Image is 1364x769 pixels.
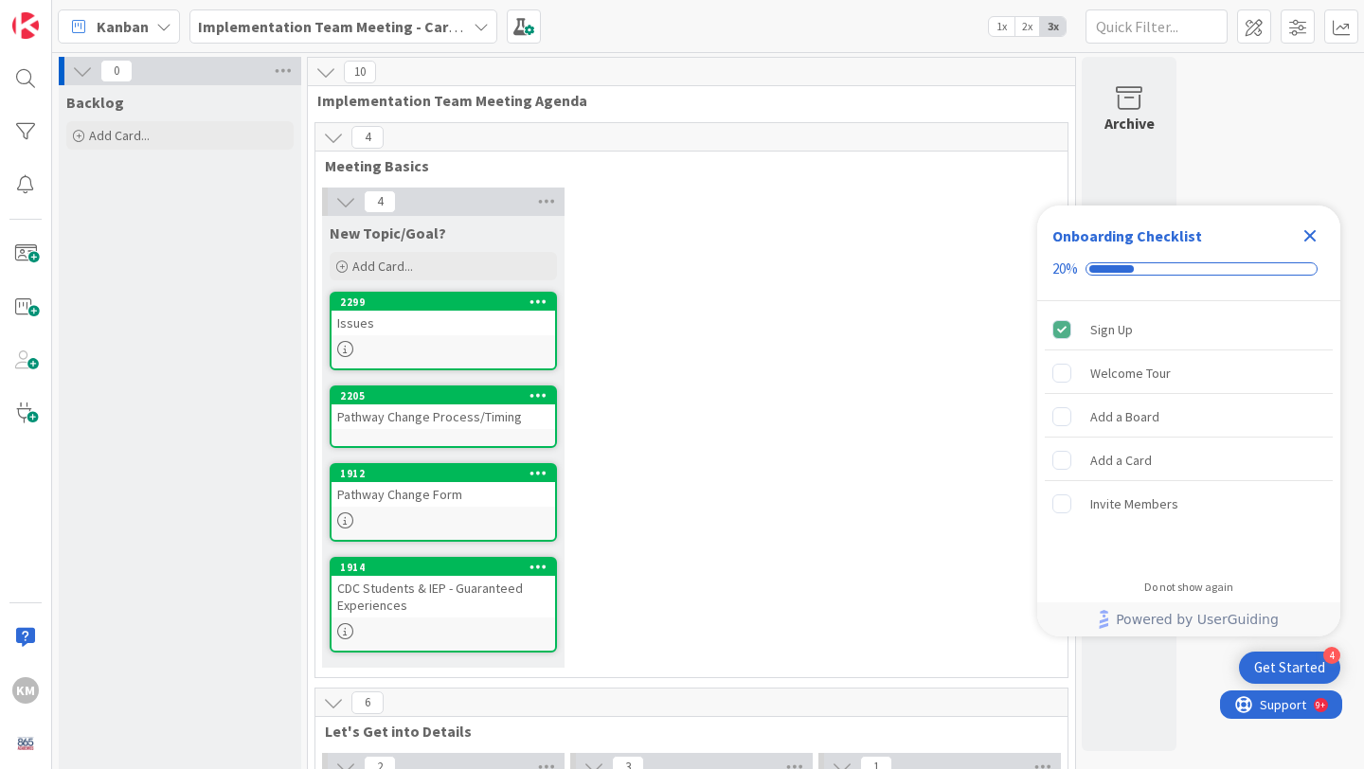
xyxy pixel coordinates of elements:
div: Onboarding Checklist [1052,224,1202,247]
div: Sign Up is complete. [1045,309,1333,350]
span: Kanban [97,15,149,38]
div: Archive [1104,112,1155,134]
div: 2205Pathway Change Process/Timing [332,387,555,429]
span: New Topic/Goal? [330,224,446,242]
div: Invite Members is incomplete. [1045,483,1333,525]
span: 0 [100,60,133,82]
div: Issues [332,311,555,335]
div: 9+ [96,8,105,23]
span: 4 [364,190,396,213]
div: KM [12,677,39,704]
div: Do not show again [1144,580,1233,595]
div: 2299 [332,294,555,311]
span: Support [40,3,86,26]
div: 1914 [332,559,555,576]
img: avatar [12,730,39,757]
div: Add a Board is incomplete. [1045,396,1333,438]
div: Welcome Tour is incomplete. [1045,352,1333,394]
div: Checklist items [1037,301,1340,567]
div: 1912 [332,465,555,482]
div: 4 [1323,647,1340,664]
div: 1912 [340,467,555,480]
div: Add a Card [1090,449,1152,472]
div: Add a Card is incomplete. [1045,439,1333,481]
div: Pathway Change Form [332,482,555,507]
span: 1x [989,17,1014,36]
img: Visit kanbanzone.com [12,12,39,39]
span: Add Card... [352,258,413,275]
div: Open Get Started checklist, remaining modules: 4 [1239,652,1340,684]
span: Implementation Team Meeting Agenda [317,91,1051,110]
span: 3x [1040,17,1066,36]
div: 20% [1052,260,1078,277]
span: Add Card... [89,127,150,144]
span: 4 [351,126,384,149]
div: Checklist Container [1037,206,1340,636]
input: Quick Filter... [1086,9,1228,44]
div: 1912Pathway Change Form [332,465,555,507]
span: 10 [344,61,376,83]
span: 6 [351,691,384,714]
div: Checklist progress: 20% [1052,260,1325,277]
div: Welcome Tour [1090,362,1171,384]
div: Pathway Change Process/Timing [332,404,555,429]
div: Close Checklist [1295,221,1325,251]
span: Meeting Basics [325,156,1044,175]
div: Footer [1037,602,1340,636]
div: Get Started [1254,658,1325,677]
span: Backlog [66,93,124,112]
div: 2205 [340,389,555,402]
span: Powered by UserGuiding [1116,608,1279,631]
div: 1914CDC Students & IEP - Guaranteed Experiences [332,559,555,617]
div: CDC Students & IEP - Guaranteed Experiences [332,576,555,617]
div: Invite Members [1090,492,1178,515]
div: 2299Issues [332,294,555,335]
div: 2205 [332,387,555,404]
b: Implementation Team Meeting - Career Themed [198,17,530,36]
span: Let's Get into Details [325,722,1044,741]
span: 2x [1014,17,1040,36]
div: 2299 [340,295,555,309]
div: 1914 [340,561,555,574]
a: Powered by UserGuiding [1047,602,1331,636]
div: Sign Up [1090,318,1133,341]
div: Add a Board [1090,405,1159,428]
